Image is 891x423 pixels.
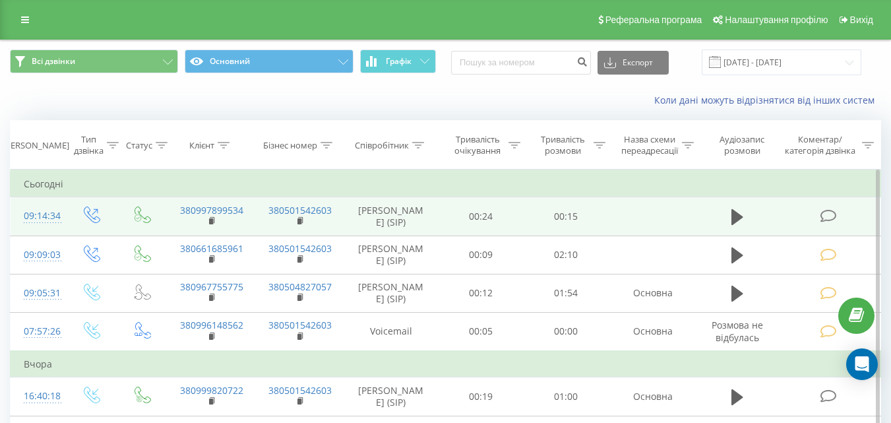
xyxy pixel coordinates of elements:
div: 07:57:26 [24,319,51,344]
td: [PERSON_NAME] (SIP) [344,236,439,274]
td: 00:12 [439,274,524,312]
div: Співробітник [355,140,409,151]
td: Voicemail [344,312,439,351]
td: Основна [609,377,697,416]
a: 380997899534 [180,204,243,216]
a: 380999820722 [180,384,243,397]
td: 01:54 [524,274,609,312]
a: 380967755775 [180,280,243,293]
span: Налаштування профілю [725,15,828,25]
td: Основна [609,312,697,351]
div: Тип дзвінка [74,134,104,156]
td: [PERSON_NAME] (SIP) [344,197,439,236]
a: 380661685961 [180,242,243,255]
td: 00:24 [439,197,524,236]
button: Всі дзвінки [10,49,178,73]
span: Розмова не відбулась [712,319,763,343]
a: 380501542603 [268,384,332,397]
div: Назва схеми переадресації [621,134,679,156]
a: 380501542603 [268,242,332,255]
td: Вчора [11,351,881,377]
td: [PERSON_NAME] (SIP) [344,274,439,312]
div: 16:40:18 [24,383,51,409]
div: Клієнт [189,140,214,151]
td: 02:10 [524,236,609,274]
a: 380504827057 [268,280,332,293]
input: Пошук за номером [451,51,591,75]
span: Вихід [850,15,873,25]
span: Всі дзвінки [32,56,75,67]
div: Тривалість очікування [450,134,505,156]
div: Тривалість розмови [536,134,590,156]
a: 380996148562 [180,319,243,331]
div: Коментар/категорія дзвінка [782,134,859,156]
div: Бізнес номер [263,140,317,151]
td: 00:09 [439,236,524,274]
span: Графік [386,57,412,66]
a: Коли дані можуть відрізнятися вiд інших систем [654,94,881,106]
div: 09:09:03 [24,242,51,268]
td: 00:05 [439,312,524,351]
button: Графік [360,49,436,73]
td: Основна [609,274,697,312]
div: Open Intercom Messenger [846,348,878,380]
a: 380501542603 [268,319,332,331]
td: Сьогодні [11,171,881,197]
td: 01:00 [524,377,609,416]
span: Реферальна програма [605,15,702,25]
div: 09:05:31 [24,280,51,306]
div: Статус [126,140,152,151]
button: Основний [185,49,353,73]
td: 00:19 [439,377,524,416]
div: [PERSON_NAME] [3,140,69,151]
div: Аудіозапис розмови [709,134,776,156]
td: 00:15 [524,197,609,236]
td: [PERSON_NAME] (SIP) [344,377,439,416]
td: 00:00 [524,312,609,351]
a: 380501542603 [268,204,332,216]
button: Експорт [598,51,669,75]
div: 09:14:34 [24,203,51,229]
